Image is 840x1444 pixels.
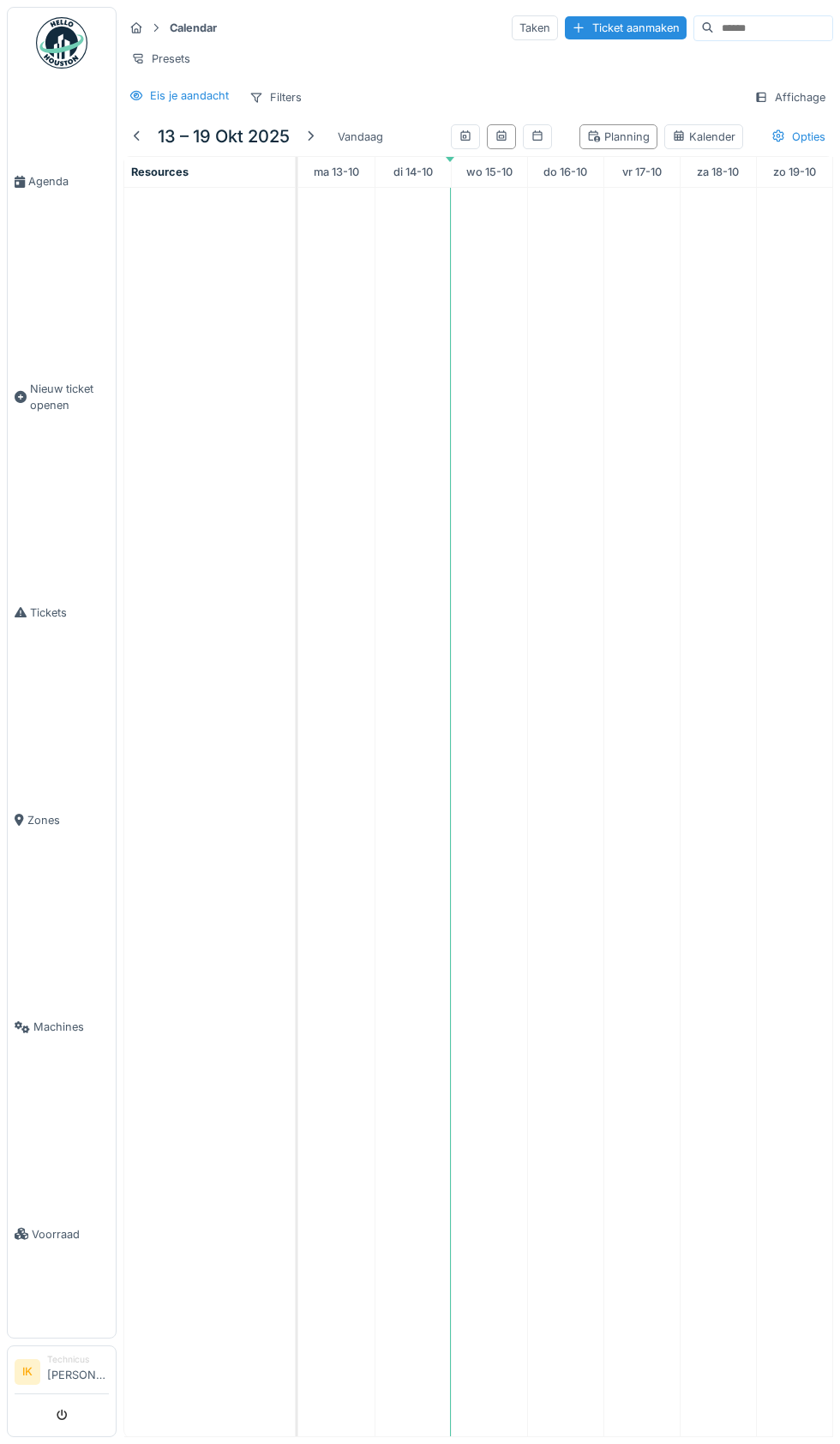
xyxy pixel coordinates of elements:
a: 13 oktober 2025 [309,160,363,184]
a: 15 oktober 2025 [462,160,517,184]
a: 19 oktober 2025 [769,160,820,184]
a: 17 oktober 2025 [618,160,666,184]
div: Filters [242,85,309,110]
div: Planning [587,129,650,145]
a: 14 oktober 2025 [389,160,437,184]
div: Opties [764,124,833,149]
a: Nieuw ticket openen [8,286,116,509]
span: Resources [131,165,189,178]
span: Voorraad [32,1226,109,1242]
div: Presets [123,46,198,71]
span: Nieuw ticket openen [30,381,109,413]
strong: Calendar [163,20,224,36]
span: Agenda [28,173,109,190]
a: Agenda [8,78,116,286]
span: Machines [33,1019,109,1035]
span: Tickets [30,605,109,621]
h5: 13 – 19 okt 2025 [158,126,290,147]
div: Taken [512,15,558,40]
a: Zones [8,716,116,924]
li: IK [15,1359,40,1385]
div: Kalender [672,129,735,145]
a: Voorraad [8,1131,116,1339]
img: Badge_color-CXgf-gQk.svg [36,17,87,69]
div: Ticket aanmaken [565,16,687,39]
a: Machines [8,924,116,1131]
div: Eis je aandacht [150,87,229,104]
a: 16 oktober 2025 [539,160,591,184]
div: Affichage [747,85,833,110]
a: 18 oktober 2025 [693,160,743,184]
a: IK Technicus[PERSON_NAME] [15,1353,109,1394]
li: [PERSON_NAME] [47,1353,109,1390]
div: Vandaag [331,125,390,148]
span: Zones [27,812,109,828]
div: Technicus [47,1353,109,1366]
a: Tickets [8,509,116,717]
